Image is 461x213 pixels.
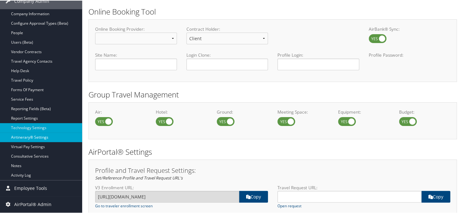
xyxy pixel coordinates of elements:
[156,108,207,115] label: Hotel:
[88,6,457,16] h2: Online Booking Tool
[95,184,268,190] label: V3 Enrollment URL:
[369,25,451,32] label: AirBank® Sync:
[95,51,177,58] label: Site Name:
[186,51,268,58] label: Login Clone:
[14,180,47,196] span: Employee Tools
[186,25,268,32] label: Contract Holder:
[217,108,268,115] label: Ground:
[14,196,52,212] span: AirPortal® Admin
[277,108,329,115] label: Meeting Space:
[95,174,183,180] em: Set/Reference Profile and Travel Request URL's
[338,108,389,115] label: Equipment:
[95,108,146,115] label: Air:
[399,108,450,115] label: Budget:
[95,203,153,208] a: Go to traveler enrollment screen
[277,184,450,190] label: Travel Request URL:
[277,58,359,70] input: Profile Login:
[239,190,268,202] a: copy
[369,51,451,69] label: Profile Password:
[422,190,450,202] a: copy
[95,25,177,32] label: Online Booking Provider:
[277,51,359,69] label: Profile Login:
[277,203,301,208] a: Open request
[88,146,457,157] h2: AirPortal® Settings
[95,167,450,173] h3: Profile and Travel Request Settings:
[369,34,386,42] label: AirBank® Sync
[88,89,457,99] h2: Group Travel Management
